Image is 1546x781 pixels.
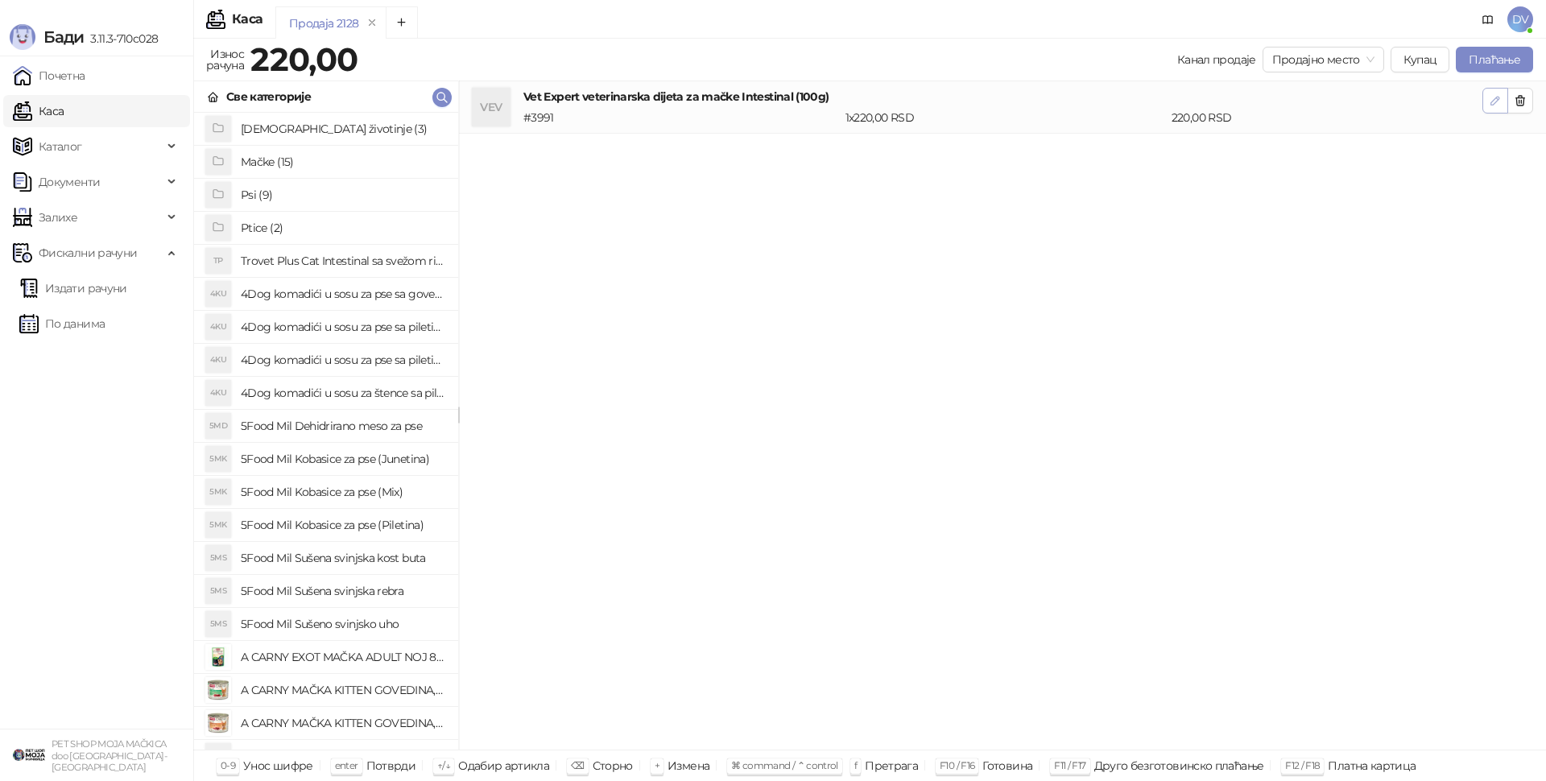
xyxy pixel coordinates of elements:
[250,39,358,79] strong: 220,00
[205,545,231,571] div: 5MS
[241,644,445,670] h4: A CARNY EXOT MAČKA ADULT NOJ 85g
[1177,51,1256,68] div: Канал продаје
[13,95,64,127] a: Каса
[241,743,445,769] h4: ADIVA Biotic Powder (1 kesica)
[1507,6,1533,32] span: DV
[39,201,77,233] span: Залихе
[241,545,445,571] h4: 5Food Mil Sušena svinjska kost buta
[205,644,231,670] img: Slika
[241,347,445,373] h4: 4Dog komadići u sosu za pse sa piletinom i govedinom (4x100g)
[731,759,838,771] span: ⌘ command / ⌃ control
[241,149,445,175] h4: Mačke (15)
[205,347,231,373] div: 4KU
[520,109,842,126] div: # 3991
[241,116,445,142] h4: [DEMOGRAPHIC_DATA] životinje (3)
[39,166,100,198] span: Документи
[205,578,231,604] div: 5MS
[13,60,85,92] a: Почетна
[571,759,584,771] span: ⌫
[982,755,1032,776] div: Готовина
[205,314,231,340] div: 4KU
[19,272,127,304] a: Издати рачуни
[13,739,45,771] img: 64x64-companyLogo-9f44b8df-f022-41eb-b7d6-300ad218de09.png
[43,27,84,47] span: Бади
[241,446,445,472] h4: 5Food Mil Kobasice za pse (Junetina)
[1054,759,1085,771] span: F11 / F17
[205,380,231,406] div: 4KU
[39,130,82,163] span: Каталог
[458,755,549,776] div: Одабир артикла
[205,446,231,472] div: 5MK
[593,755,633,776] div: Сторно
[362,16,382,30] button: remove
[205,710,231,736] img: Slika
[523,88,1482,105] h4: Vet Expert veterinarska dijeta za mačke Intestinal (100g)
[39,237,137,269] span: Фискални рачуни
[366,755,416,776] div: Потврди
[226,88,311,105] div: Све категорије
[437,759,450,771] span: ↑/↓
[842,109,1168,126] div: 1 x 220,00 RSD
[1285,759,1320,771] span: F12 / F18
[1272,48,1374,72] span: Продајно место
[1391,47,1450,72] button: Купац
[243,755,313,776] div: Унос шифре
[241,710,445,736] h4: A CARNY MAČKA KITTEN GOVEDINA,TELETINA I PILETINA 200g
[232,13,262,26] div: Каса
[241,182,445,208] h4: Psi (9)
[241,578,445,604] h4: 5Food Mil Sušena svinjska rebra
[668,755,709,776] div: Измена
[221,759,235,771] span: 0-9
[241,677,445,703] h4: A CARNY MAČKA KITTEN GOVEDINA,PILETINA I ZEC 200g
[655,759,659,771] span: +
[10,24,35,50] img: Logo
[203,43,247,76] div: Износ рачуна
[241,611,445,637] h4: 5Food Mil Sušeno svinjsko uho
[472,88,511,126] div: VEV
[335,759,358,771] span: enter
[241,380,445,406] h4: 4Dog komadići u sosu za štence sa piletinom (100g)
[386,6,418,39] button: Add tab
[1094,755,1264,776] div: Друго безготовинско плаћање
[865,755,918,776] div: Претрага
[854,759,857,771] span: f
[241,512,445,538] h4: 5Food Mil Kobasice za pse (Piletina)
[1168,109,1486,126] div: 220,00 RSD
[1328,755,1416,776] div: Платна картица
[205,743,231,769] div: ABP
[205,479,231,505] div: 5MK
[241,413,445,439] h4: 5Food Mil Dehidrirano meso za pse
[84,31,158,46] span: 3.11.3-710c028
[1475,6,1501,32] a: Документација
[241,215,445,241] h4: Ptice (2)
[205,248,231,274] div: TP
[1456,47,1533,72] button: Плаћање
[205,677,231,703] img: Slika
[205,413,231,439] div: 5MD
[940,759,974,771] span: F10 / F16
[241,314,445,340] h4: 4Dog komadići u sosu za pse sa piletinom (100g)
[289,14,358,32] div: Продаја 2128
[205,512,231,538] div: 5MK
[52,738,167,773] small: PET SHOP MOJA MAČKICA doo [GEOGRAPHIC_DATA]-[GEOGRAPHIC_DATA]
[205,611,231,637] div: 5MS
[241,248,445,274] h4: Trovet Plus Cat Intestinal sa svežom ribom (85g)
[19,308,105,340] a: По данима
[241,281,445,307] h4: 4Dog komadići u sosu za pse sa govedinom (100g)
[205,281,231,307] div: 4KU
[194,113,458,750] div: grid
[241,479,445,505] h4: 5Food Mil Kobasice za pse (Mix)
